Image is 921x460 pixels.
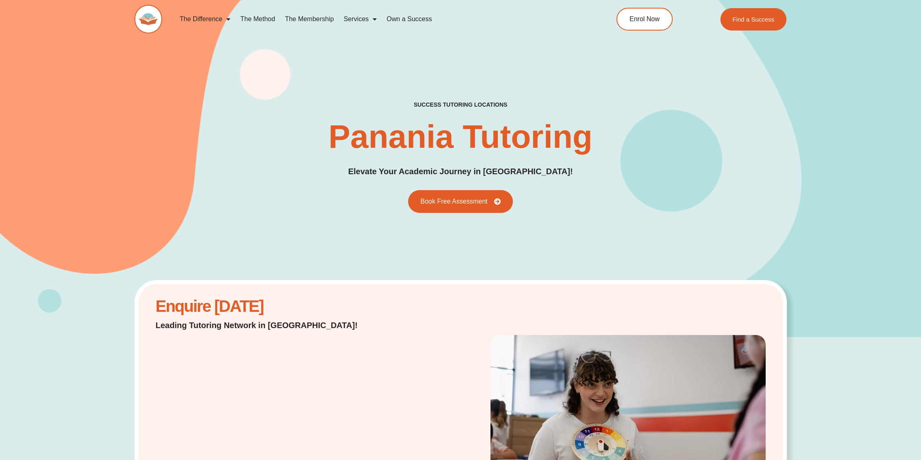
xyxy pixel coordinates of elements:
[616,8,673,31] a: Enrol Now
[280,10,339,28] a: The Membership
[414,101,508,108] h2: success tutoring locations
[329,120,592,153] h1: Panania Tutoring
[720,8,787,31] a: Find a Success
[382,10,437,28] a: Own a Success
[348,165,573,178] p: Elevate Your Academic Journey in [GEOGRAPHIC_DATA]!
[235,10,280,28] a: The Method
[408,190,513,213] a: Book Free Assessment
[175,10,236,28] a: The Difference
[733,16,775,22] span: Find a Success
[629,16,660,22] span: Enrol Now
[156,301,379,311] h2: Enquire [DATE]
[420,198,488,205] span: Book Free Assessment
[175,10,579,28] nav: Menu
[339,10,382,28] a: Services
[156,320,379,331] p: Leading Tutoring Network in [GEOGRAPHIC_DATA]!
